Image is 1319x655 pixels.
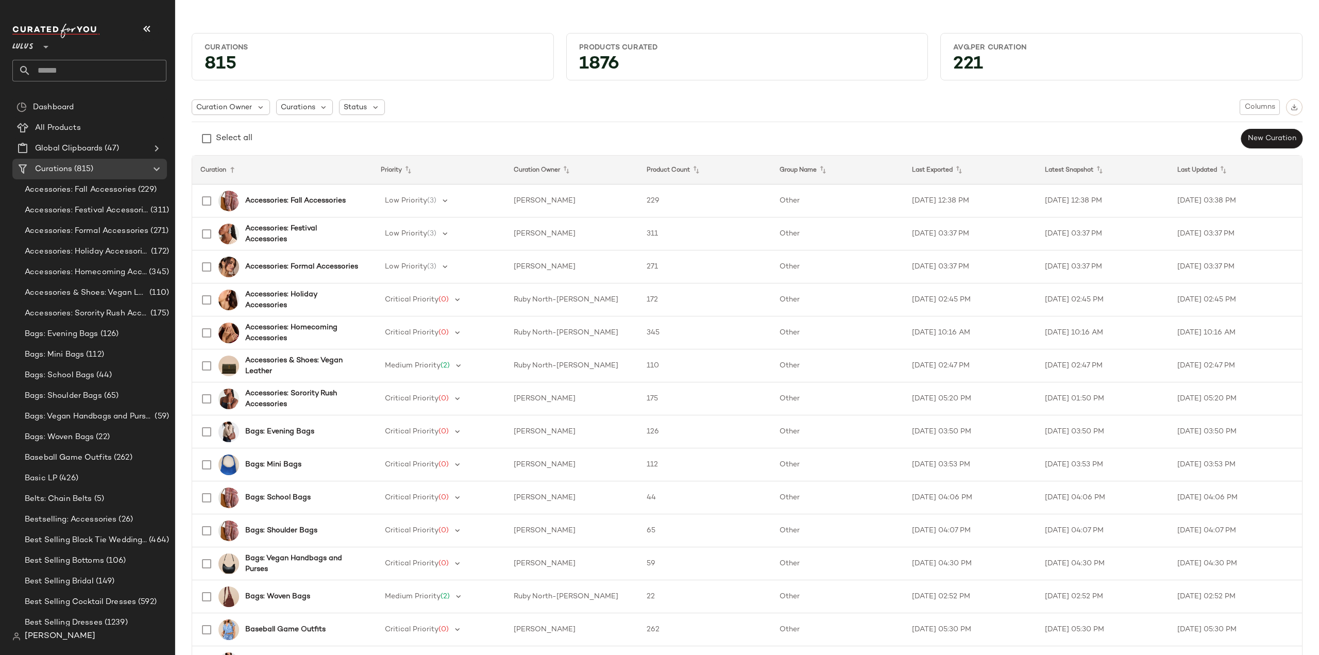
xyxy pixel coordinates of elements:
td: [PERSON_NAME] [505,217,638,250]
td: [PERSON_NAME] [505,514,638,547]
div: Products Curated [579,43,916,53]
td: [DATE] 10:16 AM [1037,316,1170,349]
img: 2720151_01_OM_2025-09-17.jpg [218,323,239,343]
span: (22) [94,431,110,443]
span: Critical Priority [385,428,438,435]
span: Accessories: Sorority Rush Accessories [25,308,148,320]
td: [PERSON_NAME] [505,613,638,646]
span: Accessories: Formal Accessories [25,225,148,237]
span: (592) [136,596,157,608]
td: 110 [638,349,771,382]
td: [DATE] 10:16 AM [1169,316,1302,349]
span: (106) [104,555,126,567]
span: (149) [94,576,115,587]
td: Other [771,316,904,349]
td: 345 [638,316,771,349]
td: [DATE] 02:52 PM [904,580,1037,613]
td: Other [771,349,904,382]
b: Accessories: Homecoming Accessories [245,322,360,344]
span: Baseball Game Outfits [25,452,112,464]
span: (0) [438,329,449,337]
td: [PERSON_NAME] [505,481,638,514]
span: (44) [94,370,112,381]
td: 112 [638,448,771,481]
td: Other [771,547,904,580]
img: svg%3e [12,632,21,641]
span: (3) [427,263,436,271]
td: Ruby North-[PERSON_NAME] [505,283,638,316]
td: [PERSON_NAME] [505,382,638,415]
th: Last Exported [904,156,1037,184]
th: Last Updated [1169,156,1302,184]
span: Bags: Shoulder Bags [25,390,102,402]
span: (262) [112,452,132,464]
td: [DATE] 02:47 PM [1169,349,1302,382]
span: Accessories & Shoes: Vegan Leather [25,287,147,299]
div: 1876 [571,57,924,76]
span: (126) [98,328,119,340]
td: [DATE] 04:07 PM [1037,514,1170,547]
td: [DATE] 03:37 PM [904,217,1037,250]
td: [DATE] 02:45 PM [1037,283,1170,316]
td: Ruby North-[PERSON_NAME] [505,349,638,382]
td: [DATE] 05:30 PM [1169,613,1302,646]
td: Other [771,481,904,514]
td: [DATE] 03:50 PM [904,415,1037,448]
td: 311 [638,217,771,250]
span: (3) [427,230,436,238]
td: Other [771,283,904,316]
span: All Products [35,122,81,134]
td: [DATE] 04:06 PM [1169,481,1302,514]
span: Critical Priority [385,296,438,304]
span: (26) [116,514,133,526]
th: Curation [192,156,373,184]
td: [DATE] 05:20 PM [1169,382,1302,415]
span: (815) [72,163,93,175]
td: [DATE] 03:38 PM [1169,184,1302,217]
td: [DATE] 03:37 PM [904,250,1037,283]
span: Status [344,102,367,113]
img: 2735831_03_OM_2025-07-21.jpg [218,257,239,277]
td: [DATE] 03:53 PM [1037,448,1170,481]
span: (59) [153,411,169,423]
span: (2) [441,362,450,370]
button: New Curation [1241,129,1303,148]
span: (426) [57,473,78,484]
td: [DATE] 03:37 PM [1169,217,1302,250]
img: 2756711_01_OM_2025-09-25.jpg [218,422,239,442]
td: [DATE] 03:37 PM [1169,250,1302,283]
td: [DATE] 03:37 PM [1037,250,1170,283]
td: 59 [638,547,771,580]
td: [DATE] 04:06 PM [1037,481,1170,514]
th: Latest Snapshot [1037,156,1170,184]
span: Bestselling: Accessories [25,514,116,526]
td: [DATE] 02:45 PM [1169,283,1302,316]
td: 22 [638,580,771,613]
td: [DATE] 03:37 PM [1037,217,1170,250]
span: Bags: Vegan Handbags and Purses [25,411,153,423]
b: Accessories: Sorority Rush Accessories [245,388,360,410]
span: Best Selling Bridal [25,576,94,587]
span: (2) [441,593,450,600]
b: Bags: School Bags [245,492,311,503]
b: Bags: Shoulder Bags [245,525,317,536]
span: (110) [147,287,169,299]
td: 271 [638,250,771,283]
img: 2720251_01_OM_2025-08-18.jpg [218,389,239,409]
span: (175) [148,308,169,320]
span: Critical Priority [385,329,438,337]
td: Other [771,250,904,283]
td: [PERSON_NAME] [505,547,638,580]
span: Best Selling Dresses [25,617,103,629]
div: Select all [216,132,252,145]
b: Bags: Mini Bags [245,459,301,470]
td: [DATE] 02:45 PM [904,283,1037,316]
td: Other [771,448,904,481]
span: Accessories: Fall Accessories [25,184,136,196]
td: [DATE] 04:07 PM [1169,514,1302,547]
td: [DATE] 03:50 PM [1169,415,1302,448]
td: 262 [638,613,771,646]
span: (464) [147,534,169,546]
td: Other [771,415,904,448]
span: Low Priority [385,197,427,205]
